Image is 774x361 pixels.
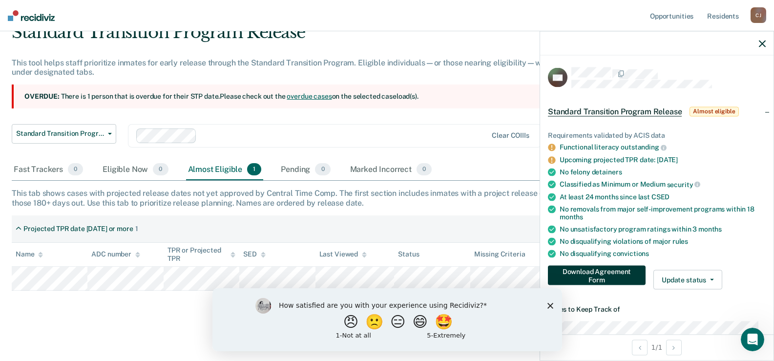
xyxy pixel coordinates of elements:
span: 0 [315,163,330,176]
div: Upcoming projected TPR date: [DATE] [560,156,766,164]
iframe: Survey by Kim from Recidiviz [212,288,562,351]
iframe: Intercom live chat [741,328,764,351]
img: Recidiviz [8,10,55,21]
div: Projected TPR date [DATE] or more [23,225,133,233]
dt: Dates to Keep Track of [548,305,766,314]
div: Pending [279,159,332,181]
button: Next Opportunity [666,340,682,355]
span: months [560,213,583,221]
span: months [698,225,722,233]
div: No felony [560,168,766,176]
div: Fast Trackers [12,159,85,181]
div: This tool helps staff prioritize inmates for early release through the Standard Transition Progra... [12,58,592,77]
div: Functional literacy outstanding [560,143,766,152]
button: Update status [653,270,722,290]
div: ADC number [91,250,140,258]
div: No unsatisfactory program ratings within 3 [560,225,766,234]
span: 1 [247,163,261,176]
div: Requirements validated by ACIS data [548,131,766,139]
span: Standard Transition Program Release [16,129,104,138]
span: 0 [68,163,83,176]
span: detainers [592,168,622,176]
strong: Overdue: [24,92,60,100]
div: 1 / 1 [540,334,774,360]
div: Missing Criteria [474,250,525,258]
div: Clear COIIIs [492,131,529,140]
span: 0 [417,163,432,176]
div: Status [398,250,419,258]
button: Previous Opportunity [632,340,648,355]
div: Last Viewed [319,250,367,258]
span: rules [672,237,688,245]
a: overdue cases [287,92,332,100]
span: convictions [613,250,649,257]
section: There is 1 person that is overdue for their STP date. Please check out the on the selected caselo... [12,85,592,108]
div: No disqualifying violations of major [560,237,766,246]
div: No removals from major self-improvement programs within 18 [560,205,766,221]
div: Standard Transition Program Release [12,22,592,50]
div: This tab shows cases with projected release dates not yet approved by Central Time Comp. The firs... [12,189,762,207]
div: At least 24 months since last [560,192,766,201]
div: Marked Incorrect [348,159,434,181]
div: Standard Transition Program ReleaseAlmost eligible [540,96,774,127]
a: Navigate to form link [548,266,649,285]
span: Standard Transition Program Release [548,106,682,116]
span: CSED [651,192,669,200]
div: Almost Eligible [186,159,264,181]
span: Almost eligible [690,106,738,116]
span: 0 [153,163,168,176]
div: TPR or Projected TPR [167,246,235,263]
div: Classified as Minimum or Medium [560,180,766,189]
div: Name [16,250,43,258]
div: C J [751,7,766,23]
span: security [667,180,701,188]
div: Eligible Now [101,159,170,181]
div: 1 [135,225,138,233]
div: No disqualifying [560,250,766,258]
div: SED [243,250,266,258]
button: Download Agreement Form [548,266,646,285]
